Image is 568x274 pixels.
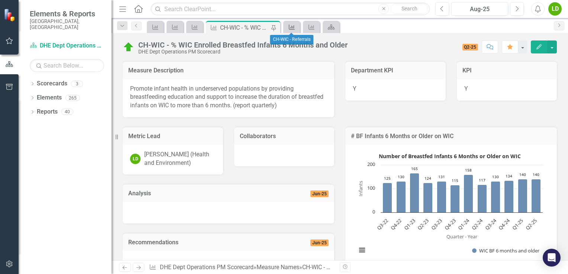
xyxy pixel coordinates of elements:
[160,264,254,271] a: DHE Dept Operations PM Scorecard
[411,166,418,171] text: 165
[138,49,348,55] div: DHE Dept Operations PM Scorecard
[506,173,512,179] text: 134
[302,264,465,271] div: CH-WIC - % WIC Enrolled Breastfed Infants 6 Months and Older
[138,41,348,49] div: CH-WIC - % WIC Enrolled Breastfed Infants 6 Months and Older
[310,239,329,246] span: Jun-25
[353,150,546,262] svg: Interactive chart
[416,217,430,231] text: Q2-23
[4,9,17,22] img: ClearPoint Strategy
[470,217,484,231] text: Q2-24
[389,217,403,231] text: Q4-22
[401,6,417,12] span: Search
[149,263,334,272] div: » »
[524,217,538,231] text: Q2-25
[367,161,375,167] text: 200
[37,94,62,102] a: Elements
[519,172,526,177] text: 140
[518,179,527,212] path: Q1-25, 140. WIC BF 6 months and older.
[128,133,217,140] h3: Metric Lead
[375,217,389,231] text: Q3-22
[310,190,329,197] span: Jun-25
[437,181,446,212] path: Q3-23, 131. WIC BF 6 months and older.
[451,2,508,16] button: Aug-25
[438,174,445,179] text: 131
[384,176,391,181] text: 125
[71,81,83,87] div: 3
[454,5,506,14] div: Aug-25
[240,133,329,140] h3: Collaborators
[128,239,275,246] h3: Recommendations
[462,44,478,50] span: Q2-25
[497,217,511,231] text: Q4-24
[492,174,499,179] text: 130
[423,183,433,212] path: Q2-23, 124. WIC BF 6 months and older.
[270,35,313,45] div: CH-WIC - Referrals
[61,109,73,115] div: 40
[357,181,364,196] text: Infants
[30,42,104,50] a: DHE Dept Operations PM Scorecard
[464,85,468,92] span: Y
[128,67,329,74] h3: Measure Description
[532,179,541,212] path: Q2-25, 140. WIC BF 6 months and older.
[372,208,375,215] text: 0
[456,217,471,231] text: Q1-24
[351,67,440,74] h3: Department KPI
[65,95,80,101] div: 265
[220,23,269,32] div: CH-WIC - % WIC Enrolled Breastfed Infants 6 Months and Older
[452,178,458,183] text: 115
[256,264,299,271] a: Measure Names
[397,181,406,212] path: Q4-22, 130. WIC BF 6 months and older.
[484,217,498,231] text: Q3-24
[451,185,460,212] path: Q4-23, 115. WIC BF 6 months and older.
[462,67,552,74] h3: KPI
[543,249,561,267] div: Open Intercom Messenger
[425,176,431,181] text: 124
[446,233,478,240] text: Quarter - Year
[30,59,104,72] input: Search Below...
[472,247,540,254] button: Show WIC BF 6 months and older
[403,217,416,231] text: Q1-23
[504,180,514,212] path: Q4-24, 134. WIC BF 6 months and older.
[351,133,551,140] h3: # BF Infants 6 Months or Older on WIC
[478,185,487,212] path: Q2-24, 117. WIC BF 6 months and older.
[443,217,457,231] text: Q4-23
[30,9,104,18] span: Elements & Reports
[353,85,356,92] span: Y
[357,245,367,255] button: View chart menu, Number of Breastfed Infants 6 Months or Older on WIC
[491,181,500,212] path: Q3-24, 130. WIC BF 6 months and older.
[123,41,135,53] img: On Target
[548,2,562,16] button: LD
[128,190,240,197] h3: Analysis
[430,217,443,231] text: Q3-23
[391,4,428,14] button: Search
[130,85,323,109] span: Promote infant health in underserved populations by providing breastfeeding education and support...
[30,18,104,30] small: [GEOGRAPHIC_DATA], [GEOGRAPHIC_DATA]
[379,153,521,160] text: Number of Breastfed Infants 6 Months or Older on WIC
[383,183,392,212] path: Q3-22, 125. WIC BF 6 months and older.
[398,174,404,179] text: 130
[353,150,549,262] div: Number of Breastfed Infants 6 Months or Older on WIC. Highcharts interactive chart.
[37,79,67,88] a: Scorecards
[511,217,525,231] text: Q1-25
[144,150,216,167] div: [PERSON_NAME] (Health and Environment)
[130,154,141,164] div: LD
[533,172,539,177] text: 140
[479,177,485,183] text: 117
[465,167,472,173] text: 158
[464,174,473,212] path: Q1-24, 158. WIC BF 6 months and older.
[37,108,58,116] a: Reports
[410,173,419,212] path: Q1-23, 165. WIC BF 6 months and older.
[151,3,430,16] input: Search ClearPoint...
[367,185,375,191] text: 100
